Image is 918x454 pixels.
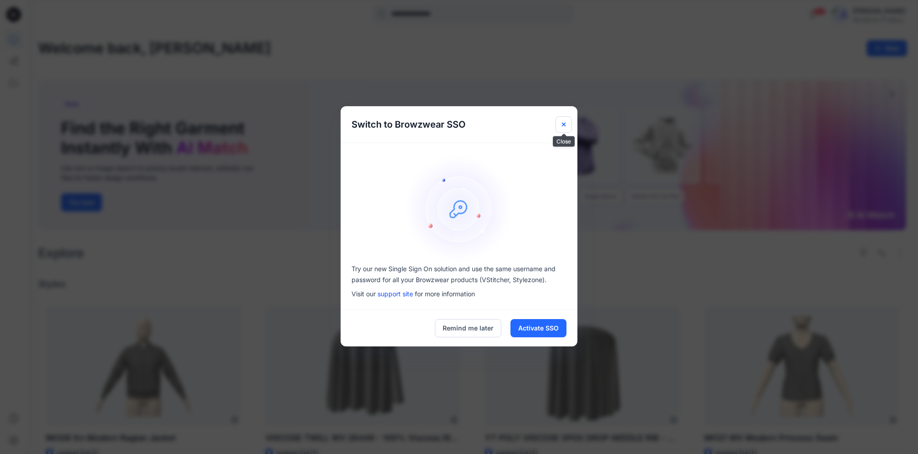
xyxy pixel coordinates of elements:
img: onboarding-sz2.1ef2cb9c.svg [404,154,514,263]
button: Remind me later [435,319,501,337]
button: Activate SSO [510,319,566,337]
p: Visit our for more information [352,289,566,299]
a: support site [377,290,413,298]
p: Try our new Single Sign On solution and use the same username and password for all your Browzwear... [352,263,566,285]
button: Close [556,116,572,133]
h5: Switch to Browzwear SSO [341,106,476,143]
